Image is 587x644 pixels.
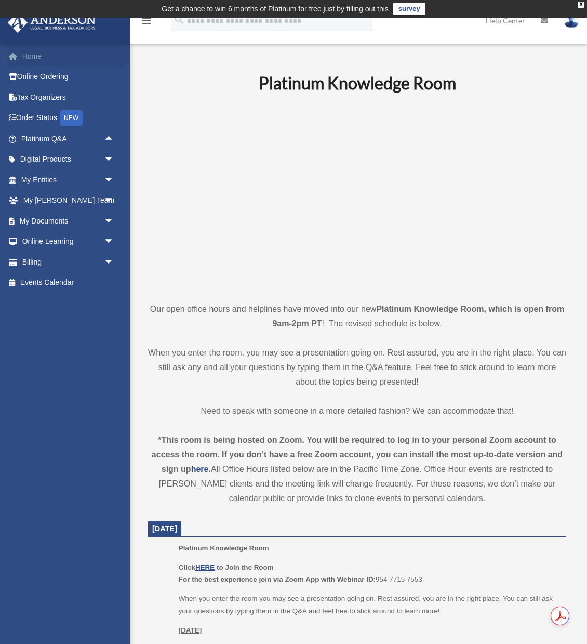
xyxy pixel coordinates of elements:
[162,3,389,15] div: Get a chance to win 6 months of Platinum for free just by filling out this
[208,465,210,474] strong: .
[7,67,130,87] a: Online Ordering
[152,524,177,533] span: [DATE]
[202,107,513,283] iframe: 231110_Toby_KnowledgeRoom
[179,544,269,552] span: Platinum Knowledge Room
[5,12,99,33] img: Anderson Advisors Platinum Portal
[179,575,376,583] b: For the best experience join via Zoom App with Webinar ID:
[7,108,130,129] a: Order StatusNEW
[7,272,130,293] a: Events Calendar
[148,433,566,506] div: All Office Hours listed below are in the Pacific Time Zone. Office Hour events are restricted to ...
[179,626,202,634] u: [DATE]
[564,13,579,28] img: User Pic
[174,14,185,25] i: search
[272,305,564,328] strong: Platinum Knowledge Room, which is open from 9am-2pm PT
[7,169,130,190] a: My Entitiesarrow_drop_down
[179,593,559,617] p: When you enter the room you may see a presentation going on. Rest assured, you are in the right p...
[104,211,125,232] span: arrow_drop_down
[191,465,209,474] a: here
[104,231,125,253] span: arrow_drop_down
[60,110,83,126] div: NEW
[7,211,130,231] a: My Documentsarrow_drop_down
[148,346,566,389] p: When you enter the room, you may see a presentation going on. Rest assured, you are in the right ...
[7,149,130,170] a: Digital Productsarrow_drop_down
[104,169,125,191] span: arrow_drop_down
[7,87,130,108] a: Tax Organizers
[104,149,125,170] span: arrow_drop_down
[7,128,130,149] a: Platinum Q&Aarrow_drop_up
[104,190,125,212] span: arrow_drop_down
[259,73,456,93] b: Platinum Knowledge Room
[104,252,125,273] span: arrow_drop_down
[179,563,217,571] b: Click
[140,15,153,27] i: menu
[393,3,425,15] a: survey
[148,302,566,331] p: Our open office hours and helplines have moved into our new ! The revised schedule is below.
[152,436,563,474] strong: *This room is being hosted on Zoom. You will be required to log in to your personal Zoom account ...
[179,561,559,586] p: 954 7715 7553
[7,231,130,252] a: Online Learningarrow_drop_down
[578,2,584,8] div: close
[148,404,566,418] p: Need to speak with someone in a more detailed fashion? We can accommodate that!
[104,128,125,150] span: arrow_drop_up
[195,563,215,571] a: HERE
[140,18,153,27] a: menu
[7,252,130,272] a: Billingarrow_drop_down
[7,46,130,67] a: Home
[217,563,274,571] b: to Join the Room
[7,190,130,211] a: My [PERSON_NAME] Teamarrow_drop_down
